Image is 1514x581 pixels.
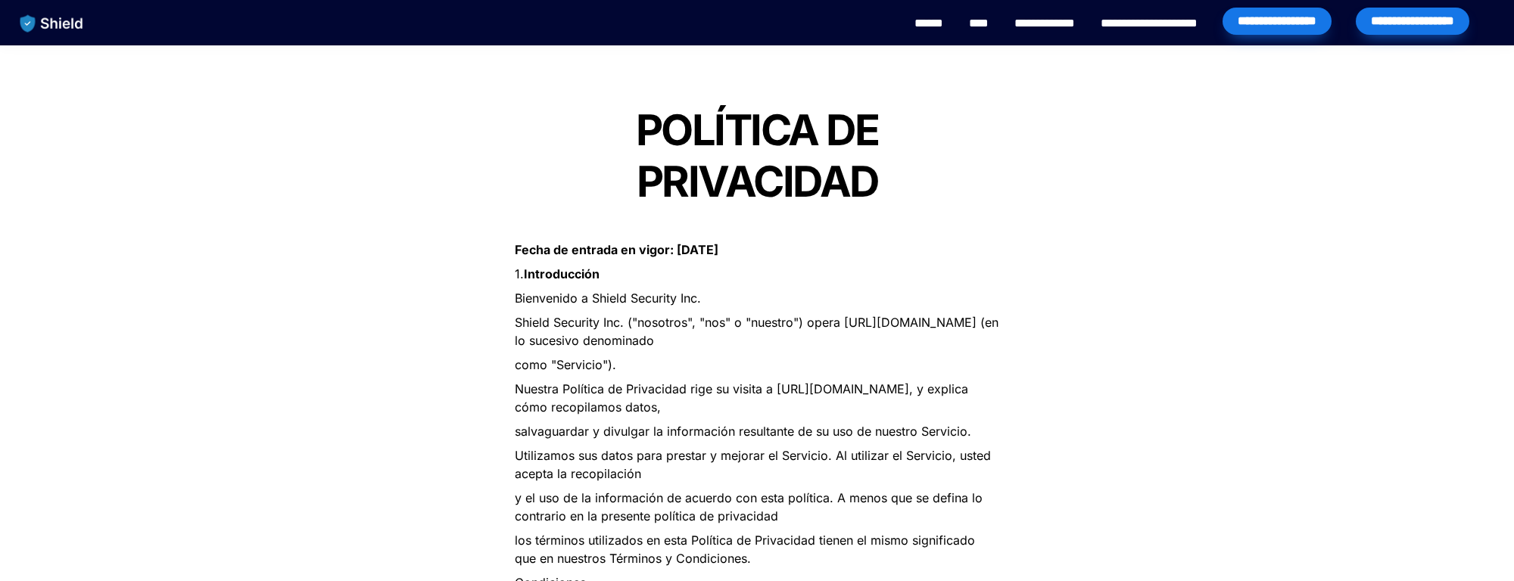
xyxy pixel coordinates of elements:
span: como "Servicio"). [515,357,616,372]
span: Shield Security Inc. ("nosotros", "nos" o "nuestro") opera [URL][DOMAIN_NAME] (en lo sucesivo den... [515,315,1002,348]
span: salvaguardar y divulgar la información resultante de su uso de nuestro Servicio. [515,424,971,439]
strong: Fecha de entrada en vigor: [DATE] [515,242,718,257]
img: website logo [13,8,91,39]
strong: POLÍTICA DE PRIVACIDAD [636,104,886,207]
span: y el uso de la información de acuerdo con esta política. A menos que se defina lo contrario en la... [515,490,986,524]
strong: Introducción [524,266,600,281]
span: Utilizamos sus datos para prestar y mejorar el Servicio. Al utilizar el Servicio, usted acepta la... [515,448,995,481]
span: Bienvenido a Shield Security Inc. [515,290,701,306]
span: Nuestra Política de Privacidad rige su visita a [URL][DOMAIN_NAME], y explica cómo recopilamos da... [515,381,972,415]
span: los términos utilizados en esta Política de Privacidad tienen el mismo significado que en nuestro... [515,533,979,566]
span: 1. [515,266,524,281]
